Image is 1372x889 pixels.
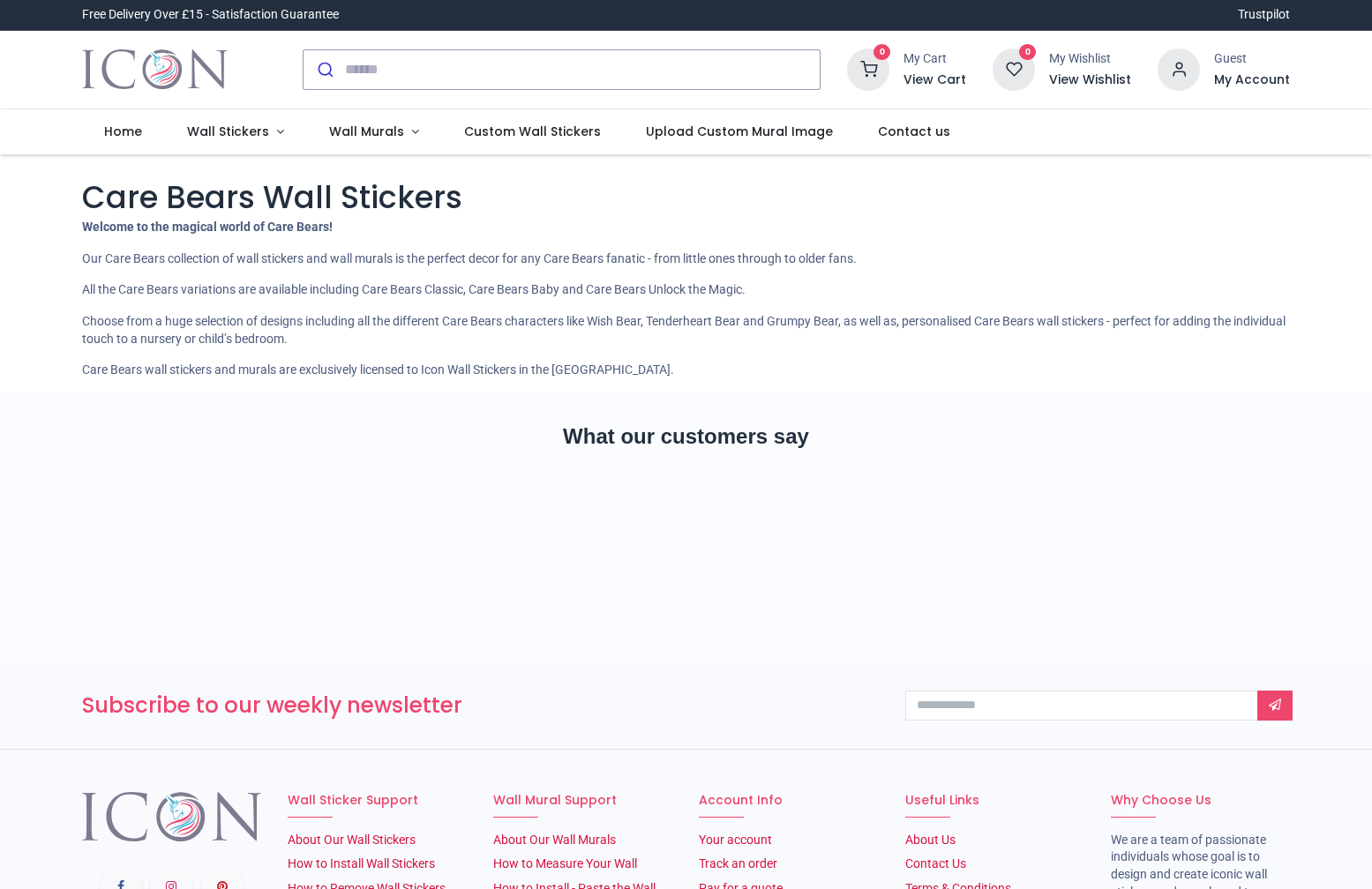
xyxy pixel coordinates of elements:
[699,856,777,870] a: Track an order
[993,61,1035,75] a: 0
[288,792,467,810] h6: Wall Sticker Support
[878,123,950,140] span: Contact us
[873,44,890,61] sup: 0
[493,833,616,847] a: About Our Wall Murals
[307,109,442,155] a: Wall Murals
[82,250,1291,268] p: Our Care Bears collection of wall stickers and wall murals is the perfect decor for any Care Bear...
[82,281,1291,299] p: All the Care Bears variations are available including Care Bears Classic, Care Bears Baby and Car...
[82,422,1291,452] h2: What our customers say
[905,856,966,870] a: Contact Us
[1214,50,1290,68] div: Guest
[82,691,879,721] h3: Subscribe to our weekly newsletter
[304,50,345,89] button: Submit
[1019,44,1036,61] sup: 0
[1111,792,1290,810] h6: Why Choose Us
[699,792,878,810] h6: Account Info
[1214,71,1290,89] a: My Account
[905,833,956,847] a: About Us​
[165,109,307,155] a: Wall Stickers
[187,123,269,140] span: Wall Stickers
[288,856,435,870] a: How to Install Wall Stickers
[82,313,1291,347] p: Choose from a huge selection of designs including all the different Care Bears characters like Wi...
[905,792,1084,810] h6: Useful Links
[288,833,416,847] a: About Our Wall Stickers
[82,45,228,94] a: Logo of Icon Wall Stickers
[82,220,333,234] strong: Welcome to the magical world of Care Bears!
[847,61,889,75] a: 0
[82,6,339,24] div: Free Delivery Over £15 - Satisfaction Guarantee
[1238,6,1290,24] a: Trustpilot
[903,71,966,89] a: View Cart
[1049,71,1131,89] a: View Wishlist
[1049,50,1131,68] div: My Wishlist
[82,482,1291,606] iframe: Customer reviews powered by Trustpilot
[82,176,1291,219] h1: Care Bears Wall Stickers
[104,123,142,140] span: Home
[903,50,966,68] div: My Cart
[329,123,404,140] span: Wall Murals
[82,362,1291,379] p: Care Bears wall stickers and murals are exclusively licensed to Icon Wall Stickers in the [GEOGRA...
[493,856,637,870] a: How to Measure Your Wall
[646,123,833,140] span: Upload Custom Mural Image
[699,833,772,847] a: Your account
[82,45,228,94] img: Icon Wall Stickers
[493,792,672,810] h6: Wall Mural Support
[464,123,601,140] span: Custom Wall Stickers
